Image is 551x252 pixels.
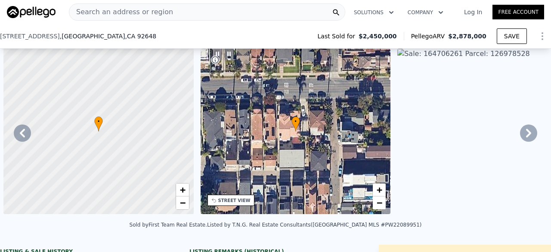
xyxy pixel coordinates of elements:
div: Sold by First Team Real Estate . [130,222,207,228]
img: Pellego [7,6,56,18]
div: STREET VIEW [218,197,251,204]
span: − [180,197,185,208]
a: Zoom in [373,184,386,196]
button: Company [401,5,450,20]
a: Log In [454,8,492,16]
button: Solutions [347,5,401,20]
a: Zoom out [176,196,189,209]
span: Search an address or region [69,7,173,17]
div: • [291,116,300,131]
span: Pellego ARV [411,32,449,40]
div: Listed by T.N.G. Real Estate Consultants ([GEOGRAPHIC_DATA] MLS #PW22089951) [207,222,421,228]
span: • [94,118,103,125]
span: • [291,118,300,125]
a: Zoom out [373,196,386,209]
button: Show Options [534,28,551,45]
span: + [180,184,185,195]
a: Free Account [492,5,544,19]
span: $2,878,000 [448,33,486,40]
span: Last Sold for [318,32,359,40]
span: $2,450,000 [359,32,397,40]
span: + [377,184,382,195]
div: • [94,116,103,131]
span: − [377,197,382,208]
a: Zoom in [176,184,189,196]
span: , [GEOGRAPHIC_DATA] [60,32,156,40]
span: , CA 92648 [125,33,156,40]
button: SAVE [497,28,527,44]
